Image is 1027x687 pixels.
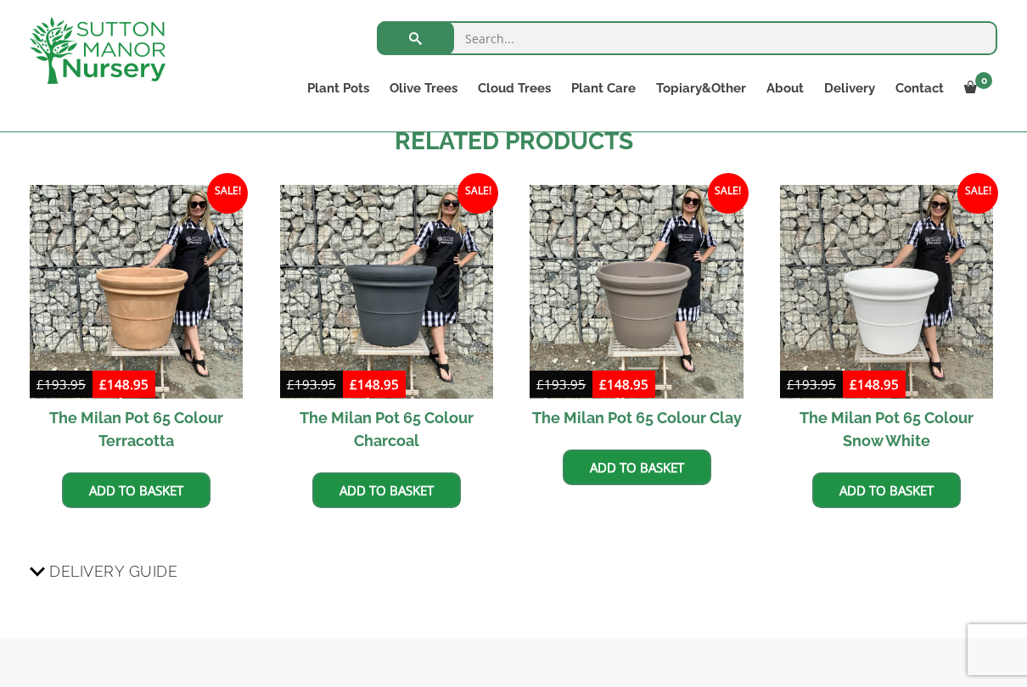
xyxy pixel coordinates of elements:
span: Sale! [457,173,498,214]
a: 0 [954,76,997,100]
img: The Milan Pot 65 Colour Terracotta [30,185,243,398]
a: Plant Pots [297,76,379,100]
a: Topiary&Other [646,76,756,100]
a: Sale! The Milan Pot 65 Colour Clay [530,185,743,436]
img: The Milan Pot 65 Colour Snow White [780,185,993,398]
img: The Milan Pot 65 Colour Charcoal [280,185,493,398]
h2: The Milan Pot 65 Colour Charcoal [280,399,493,460]
span: Sale! [957,173,998,214]
a: Add to basket: “The Milan Pot 65 Colour Snow White” [812,472,961,508]
a: Sale! The Milan Pot 65 Colour Terracotta [30,185,243,459]
span: £ [287,376,295,393]
span: £ [350,376,357,393]
bdi: 193.95 [787,376,836,393]
span: £ [599,376,607,393]
a: Sale! The Milan Pot 65 Colour Charcoal [280,185,493,459]
bdi: 193.95 [287,376,336,393]
span: Sale! [708,173,749,214]
h2: The Milan Pot 65 Colour Snow White [780,399,993,460]
bdi: 193.95 [536,376,586,393]
span: 0 [975,72,992,89]
a: Cloud Trees [468,76,561,100]
img: The Milan Pot 65 Colour Clay [530,185,743,398]
bdi: 148.95 [99,376,149,393]
bdi: 148.95 [850,376,899,393]
input: Search... [377,21,997,55]
span: Sale! [207,173,248,214]
span: Delivery Guide [49,556,177,587]
bdi: 148.95 [350,376,399,393]
h2: The Milan Pot 65 Colour Terracotta [30,399,243,460]
span: £ [36,376,44,393]
a: Contact [885,76,954,100]
bdi: 193.95 [36,376,86,393]
a: Sale! The Milan Pot 65 Colour Snow White [780,185,993,459]
a: Olive Trees [379,76,468,100]
img: logo [30,17,166,84]
span: £ [536,376,544,393]
a: Add to basket: “The Milan Pot 65 Colour Terracotta” [62,472,210,508]
h2: Related products [30,124,997,159]
a: Plant Care [561,76,646,100]
a: About [756,76,814,100]
a: Add to basket: “The Milan Pot 65 Colour Charcoal” [312,472,461,508]
h2: The Milan Pot 65 Colour Clay [530,399,743,437]
bdi: 148.95 [599,376,648,393]
a: Add to basket: “The Milan Pot 65 Colour Clay” [563,450,711,485]
a: Delivery [814,76,885,100]
span: £ [850,376,857,393]
span: £ [99,376,107,393]
span: £ [787,376,794,393]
